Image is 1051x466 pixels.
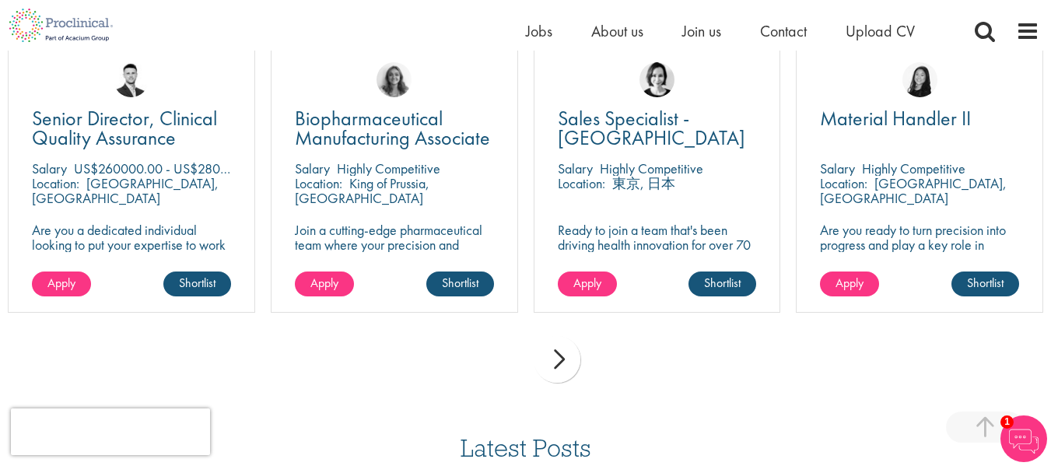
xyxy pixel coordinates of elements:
[820,159,855,177] span: Salary
[862,159,965,177] p: Highly Competitive
[820,174,867,192] span: Location:
[639,62,674,97] img: Nic Choa
[534,336,580,383] div: next
[558,174,605,192] span: Location:
[820,105,971,131] span: Material Handler II
[32,174,79,192] span: Location:
[558,272,617,296] a: Apply
[558,109,757,148] a: Sales Specialist - [GEOGRAPHIC_DATA]
[114,62,149,97] img: Joshua Godden
[11,408,210,455] iframe: reCAPTCHA
[47,275,75,291] span: Apply
[820,272,879,296] a: Apply
[295,159,330,177] span: Salary
[902,62,937,97] img: Numhom Sudsok
[32,159,67,177] span: Salary
[32,174,219,207] p: [GEOGRAPHIC_DATA], [GEOGRAPHIC_DATA]
[163,272,231,296] a: Shortlist
[600,159,703,177] p: Highly Competitive
[295,174,342,192] span: Location:
[295,174,429,207] p: King of Prussia, [GEOGRAPHIC_DATA]
[1000,415,1047,462] img: Chatbot
[591,21,643,41] a: About us
[295,272,354,296] a: Apply
[377,62,412,97] img: Jackie Cerchio
[836,275,864,291] span: Apply
[337,159,440,177] p: Highly Competitive
[426,272,494,296] a: Shortlist
[573,275,601,291] span: Apply
[32,105,217,151] span: Senior Director, Clinical Quality Assurance
[688,272,756,296] a: Shortlist
[295,109,494,148] a: Biopharmaceutical Manufacturing Associate
[820,222,1019,282] p: Are you ready to turn precision into progress and play a key role in shaping the future of pharma...
[295,222,494,282] p: Join a cutting-edge pharmaceutical team where your precision and passion for quality will help sh...
[32,222,231,296] p: Are you a dedicated individual looking to put your expertise to work fully flexibly in a remote p...
[612,174,675,192] p: 東京, 日本
[760,21,807,41] a: Contact
[558,222,757,296] p: Ready to join a team that's been driving health innovation for over 70 years and build a career y...
[526,21,552,41] a: Jobs
[558,105,745,151] span: Sales Specialist - [GEOGRAPHIC_DATA]
[74,159,321,177] p: US$260000.00 - US$280000.00 per annum
[820,109,1019,128] a: Material Handler II
[820,174,1007,207] p: [GEOGRAPHIC_DATA], [GEOGRAPHIC_DATA]
[1000,415,1014,429] span: 1
[32,272,91,296] a: Apply
[310,275,338,291] span: Apply
[32,109,231,148] a: Senior Director, Clinical Quality Assurance
[951,272,1019,296] a: Shortlist
[295,105,490,151] span: Biopharmaceutical Manufacturing Associate
[558,159,593,177] span: Salary
[846,21,915,41] a: Upload CV
[682,21,721,41] a: Join us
